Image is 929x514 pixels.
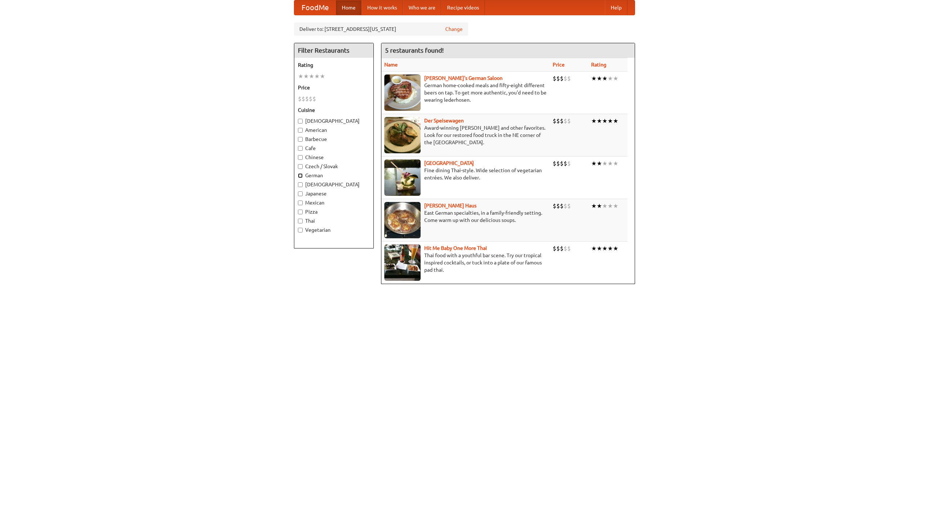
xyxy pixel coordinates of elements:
li: $ [560,117,564,125]
li: ★ [303,72,309,80]
li: ★ [607,74,613,82]
input: American [298,128,303,133]
b: [GEOGRAPHIC_DATA] [424,160,474,166]
p: Fine dining Thai-style. Wide selection of vegetarian entrées. We also deliver. [384,167,547,181]
img: babythai.jpg [384,244,421,281]
li: $ [556,74,560,82]
li: ★ [607,202,613,210]
li: $ [567,74,571,82]
li: $ [567,202,571,210]
li: ★ [613,159,618,167]
label: Cafe [298,145,370,152]
div: Deliver to: [STREET_ADDRESS][US_STATE] [294,23,468,36]
input: German [298,173,303,178]
a: Price [553,62,565,68]
label: [DEMOGRAPHIC_DATA] [298,117,370,125]
li: ★ [591,244,597,252]
li: $ [567,117,571,125]
img: kohlhaus.jpg [384,202,421,238]
h5: Rating [298,61,370,69]
a: Home [336,0,361,15]
a: FoodMe [294,0,336,15]
li: $ [553,244,556,252]
img: satay.jpg [384,159,421,196]
li: $ [556,117,560,125]
li: ★ [602,117,607,125]
a: [PERSON_NAME] Haus [424,203,476,209]
label: Chinese [298,154,370,161]
label: Thai [298,217,370,224]
label: Mexican [298,199,370,206]
li: $ [553,159,556,167]
li: ★ [613,74,618,82]
li: $ [556,159,560,167]
label: American [298,126,370,134]
li: $ [564,159,567,167]
a: Help [605,0,627,15]
li: ★ [591,117,597,125]
ng-pluralize: 5 restaurants found! [385,47,444,54]
li: $ [553,117,556,125]
input: [DEMOGRAPHIC_DATA] [298,119,303,124]
li: ★ [613,244,618,252]
input: Japanese [298,191,303,196]
h5: Price [298,84,370,91]
input: Pizza [298,210,303,214]
li: $ [298,95,302,103]
li: ★ [591,159,597,167]
li: $ [553,74,556,82]
label: Vegetarian [298,226,370,234]
li: $ [564,202,567,210]
li: ★ [597,74,602,82]
li: $ [309,95,312,103]
li: $ [560,74,564,82]
a: Name [384,62,398,68]
li: ★ [602,244,607,252]
li: ★ [613,202,618,210]
li: ★ [597,202,602,210]
p: Thai food with a youthful bar scene. Try our tropical inspired cocktails, or tuck into a plate of... [384,252,547,274]
li: $ [553,202,556,210]
a: Recipe videos [441,0,485,15]
li: ★ [309,72,314,80]
a: Hit Me Baby One More Thai [424,245,487,251]
li: $ [560,244,564,252]
li: $ [564,74,567,82]
a: [PERSON_NAME]'s German Saloon [424,75,503,81]
input: Mexican [298,201,303,205]
input: Barbecue [298,137,303,142]
a: Who we are [403,0,441,15]
img: esthers.jpg [384,74,421,111]
li: $ [567,159,571,167]
a: Der Speisewagen [424,118,464,124]
li: $ [312,95,316,103]
li: ★ [613,117,618,125]
li: $ [567,244,571,252]
a: How it works [361,0,403,15]
li: ★ [602,74,607,82]
label: Japanese [298,190,370,197]
li: ★ [298,72,303,80]
input: Czech / Slovak [298,164,303,169]
input: Thai [298,219,303,223]
li: $ [305,95,309,103]
a: Rating [591,62,606,68]
li: ★ [607,159,613,167]
li: $ [560,159,564,167]
li: $ [556,244,560,252]
a: Change [445,25,463,33]
li: ★ [591,74,597,82]
li: ★ [602,159,607,167]
li: ★ [597,117,602,125]
li: $ [564,117,567,125]
li: ★ [607,117,613,125]
input: Cafe [298,146,303,151]
input: Vegetarian [298,228,303,232]
li: ★ [597,244,602,252]
li: ★ [602,202,607,210]
h5: Cuisine [298,106,370,114]
label: Pizza [298,208,370,215]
